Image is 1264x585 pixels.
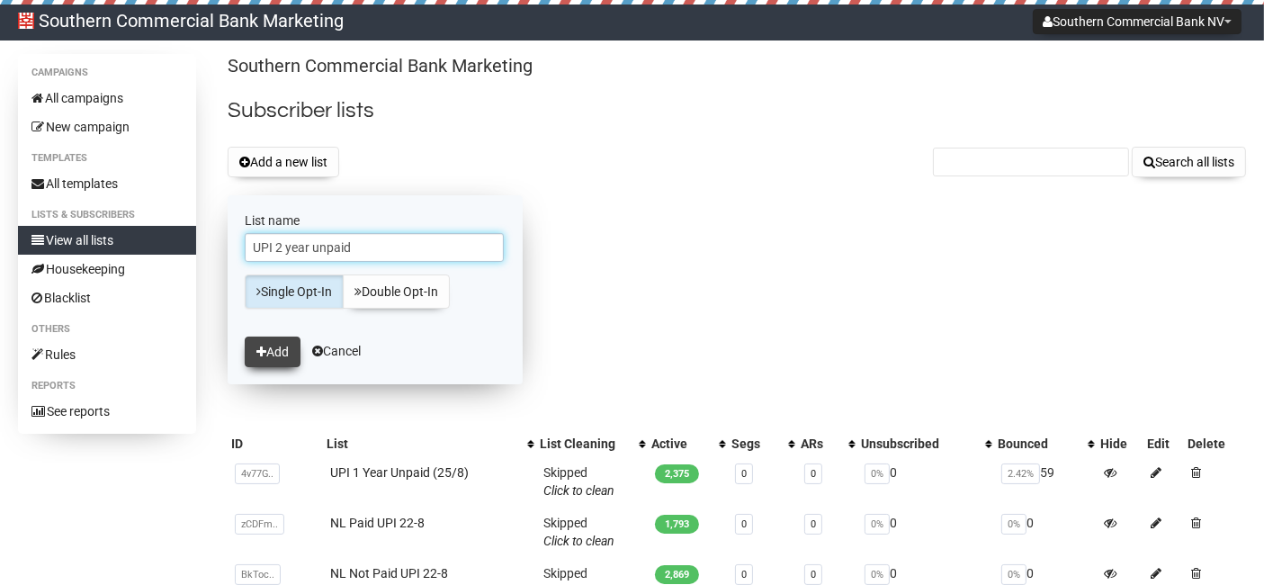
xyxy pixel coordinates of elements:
[1184,431,1246,456] th: Delete: No sort applied, sorting is disabled
[18,62,196,84] li: Campaigns
[18,283,196,312] a: Blacklist
[330,516,425,530] a: NL Paid UPI 22-8
[1001,514,1026,535] span: 0%
[1143,431,1184,456] th: Edit: No sort applied, sorting is disabled
[1033,9,1242,34] button: Southern Commercial Bank NV
[235,564,281,585] span: BkToc..
[536,431,648,456] th: List Cleaning: No sort applied, activate to apply an ascending sort
[543,534,614,548] a: Click to clean
[655,464,699,483] span: 2,375
[323,431,536,456] th: List: No sort applied, activate to apply an ascending sort
[18,13,34,29] img: 1.jpg
[1188,435,1242,453] div: Delete
[327,435,518,453] div: List
[228,147,339,177] button: Add a new list
[801,435,839,453] div: ARs
[857,456,994,507] td: 0
[651,435,710,453] div: Active
[1097,431,1143,456] th: Hide: No sort applied, sorting is disabled
[543,465,614,498] span: Skipped
[235,463,280,484] span: 4v77G..
[543,483,614,498] a: Click to clean
[245,337,300,367] button: Add
[1001,463,1040,484] span: 2.42%
[1001,564,1026,585] span: 0%
[994,456,1097,507] td: 59
[1132,147,1246,177] button: Search all lists
[18,112,196,141] a: New campaign
[330,566,448,580] a: NL Not Paid UPI 22-8
[18,148,196,169] li: Templates
[245,212,506,229] label: List name
[857,431,994,456] th: Unsubscribed: No sort applied, activate to apply an ascending sort
[728,431,797,456] th: Segs: No sort applied, activate to apply an ascending sort
[543,516,614,548] span: Skipped
[741,468,747,480] a: 0
[330,465,469,480] a: UPI 1 Year Unpaid (25/8)
[1147,435,1180,453] div: Edit
[857,507,994,557] td: 0
[741,518,747,530] a: 0
[18,169,196,198] a: All templates
[18,84,196,112] a: All campaigns
[797,431,857,456] th: ARs: No sort applied, activate to apply an ascending sort
[228,94,1246,127] h2: Subscriber lists
[865,463,890,484] span: 0%
[18,375,196,397] li: Reports
[540,435,630,453] div: List Cleaning
[648,431,728,456] th: Active: No sort applied, activate to apply an ascending sort
[731,435,779,453] div: Segs
[18,319,196,340] li: Others
[343,274,450,309] a: Double Opt-In
[655,515,699,534] span: 1,793
[231,435,319,453] div: ID
[811,468,816,480] a: 0
[994,507,1097,557] td: 0
[228,431,323,456] th: ID: No sort applied, sorting is disabled
[18,226,196,255] a: View all lists
[994,431,1097,456] th: Bounced: No sort applied, activate to apply an ascending sort
[18,340,196,369] a: Rules
[861,435,976,453] div: Unsubscribed
[18,397,196,426] a: See reports
[865,564,890,585] span: 0%
[811,518,816,530] a: 0
[998,435,1079,453] div: Bounced
[228,54,1246,78] p: Southern Commercial Bank Marketing
[655,565,699,584] span: 2,869
[18,255,196,283] a: Housekeeping
[741,569,747,580] a: 0
[811,569,816,580] a: 0
[18,204,196,226] li: Lists & subscribers
[245,233,504,262] input: The name of your new list
[245,274,344,309] a: Single Opt-In
[865,514,890,535] span: 0%
[235,514,284,535] span: zCDFm..
[1100,435,1140,453] div: Hide
[312,344,361,358] a: Cancel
